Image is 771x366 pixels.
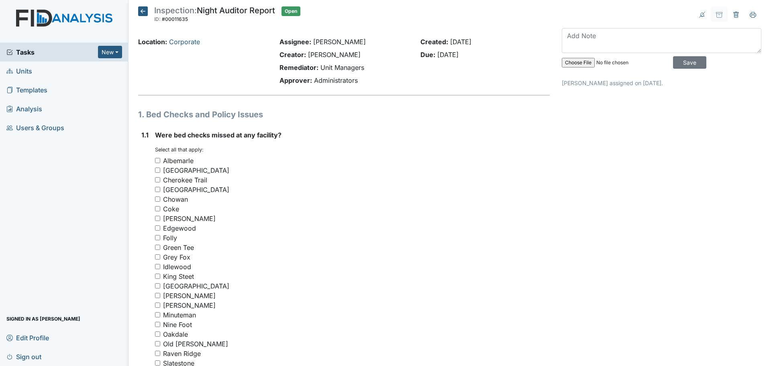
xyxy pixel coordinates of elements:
input: Coke [155,206,160,211]
div: [GEOGRAPHIC_DATA] [163,166,229,175]
span: Sign out [6,350,41,363]
input: King Steet [155,274,160,279]
div: Albemarle [163,156,194,166]
strong: Approver: [279,76,312,84]
span: Open [281,6,300,16]
h1: 1. Bed Checks and Policy Issues [138,108,550,121]
input: Albemarle [155,158,160,163]
input: [GEOGRAPHIC_DATA] [155,187,160,192]
span: Users & Groups [6,121,64,134]
input: Grey Fox [155,254,160,260]
input: Slatestone [155,360,160,366]
p: [PERSON_NAME] assigned on [DATE]. [562,79,761,87]
span: Templates [6,84,47,96]
div: Green Tee [163,243,194,252]
span: Edit Profile [6,331,49,344]
div: Minuteman [163,310,196,320]
div: Raven Ridge [163,349,201,358]
span: [PERSON_NAME] [308,51,361,59]
span: Administrators [314,76,358,84]
span: Unit Managers [320,63,364,72]
input: Old [PERSON_NAME] [155,341,160,346]
strong: Assignee: [279,38,311,46]
label: 1.1 [141,130,149,140]
div: Old [PERSON_NAME] [163,339,228,349]
input: Green Tee [155,245,160,250]
span: Inspection: [154,6,197,15]
span: [DATE] [450,38,471,46]
input: [PERSON_NAME] [155,293,160,298]
div: King Steet [163,272,194,281]
span: #00011635 [162,16,188,22]
input: [GEOGRAPHIC_DATA] [155,168,160,173]
span: Were bed checks missed at any facility? [155,131,281,139]
input: Raven Ridge [155,351,160,356]
div: [PERSON_NAME] [163,301,216,310]
input: Minuteman [155,312,160,317]
span: [PERSON_NAME] [313,38,366,46]
div: Folly [163,233,177,243]
div: Edgewood [163,223,196,233]
div: Chowan [163,194,188,204]
strong: Remediator: [279,63,318,72]
a: Tasks [6,47,98,57]
div: Nine Foot [163,320,192,329]
span: Units [6,65,32,77]
input: [PERSON_NAME] [155,216,160,221]
input: Chowan [155,196,160,202]
strong: Due: [420,51,435,59]
small: Select all that apply: [155,147,204,153]
div: Idlewood [163,262,191,272]
input: Save [673,56,706,69]
div: [PERSON_NAME] [163,291,216,301]
div: [GEOGRAPHIC_DATA] [163,185,229,194]
div: Coke [163,204,179,214]
span: [DATE] [437,51,459,59]
strong: Created: [420,38,448,46]
div: [PERSON_NAME] [163,214,216,223]
strong: Location: [138,38,167,46]
input: [PERSON_NAME] [155,303,160,308]
div: Night Auditor Report [154,6,275,24]
div: Cherokee Trail [163,175,207,185]
span: ID: [154,16,161,22]
input: Idlewood [155,264,160,269]
a: Corporate [169,38,200,46]
strong: Creator: [279,51,306,59]
span: Analysis [6,102,42,115]
input: Edgewood [155,225,160,231]
span: Signed in as [PERSON_NAME] [6,313,80,325]
input: Folly [155,235,160,240]
div: Grey Fox [163,252,190,262]
div: [GEOGRAPHIC_DATA] [163,281,229,291]
input: [GEOGRAPHIC_DATA] [155,283,160,288]
input: Cherokee Trail [155,177,160,182]
div: Oakdale [163,329,188,339]
button: New [98,46,122,58]
input: Oakdale [155,331,160,337]
input: Nine Foot [155,322,160,327]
